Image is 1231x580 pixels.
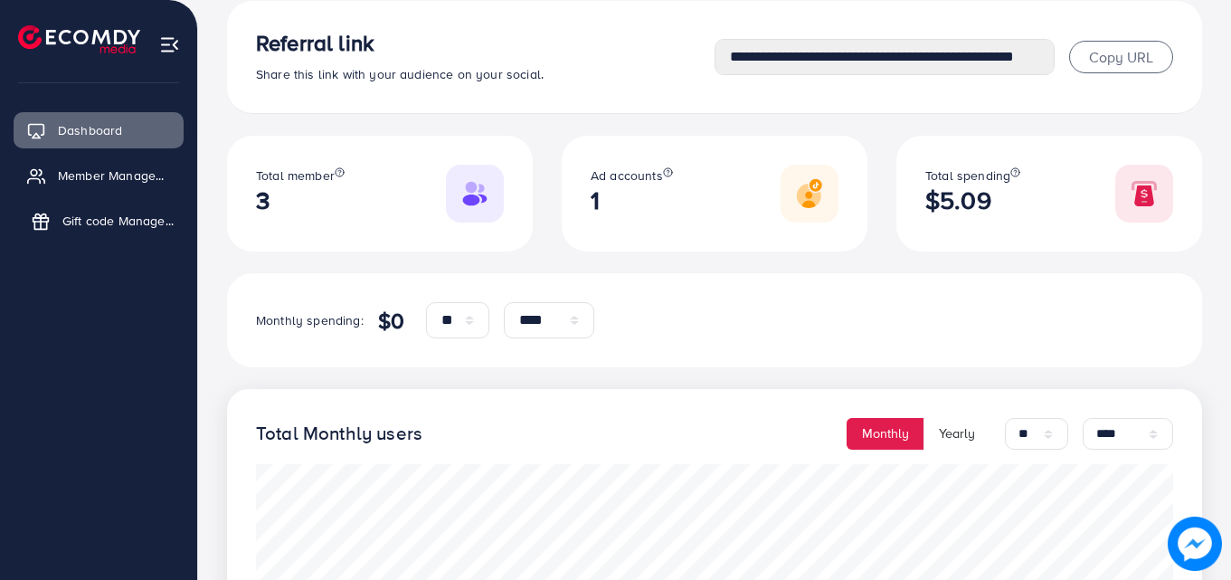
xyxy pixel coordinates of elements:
a: Member Management [14,157,184,194]
img: Responsive image [446,165,504,223]
button: Monthly [847,418,924,450]
img: menu [159,34,180,55]
h2: 1 [591,185,673,215]
img: image [1168,517,1222,571]
h4: Total Monthly users [256,423,422,445]
span: Dashboard [58,121,122,139]
img: Responsive image [1115,165,1173,223]
img: logo [18,25,140,53]
p: Monthly spending: [256,309,364,331]
button: Yearly [923,418,990,450]
span: Ad accounts [591,166,663,185]
button: Copy URL [1069,41,1173,73]
a: Gift code Management [14,203,184,239]
span: Member Management [58,166,170,185]
h3: Referral link [256,30,715,56]
h4: $0 [378,308,404,334]
span: Total member [256,166,335,185]
span: Share this link with your audience on your social. [256,65,544,83]
span: Total spending [925,166,1010,185]
a: Dashboard [14,112,184,148]
span: Gift code Management [62,212,175,230]
img: Responsive image [781,165,838,223]
h2: 3 [256,185,345,215]
h2: $5.09 [925,185,1020,215]
span: Copy URL [1089,47,1153,67]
